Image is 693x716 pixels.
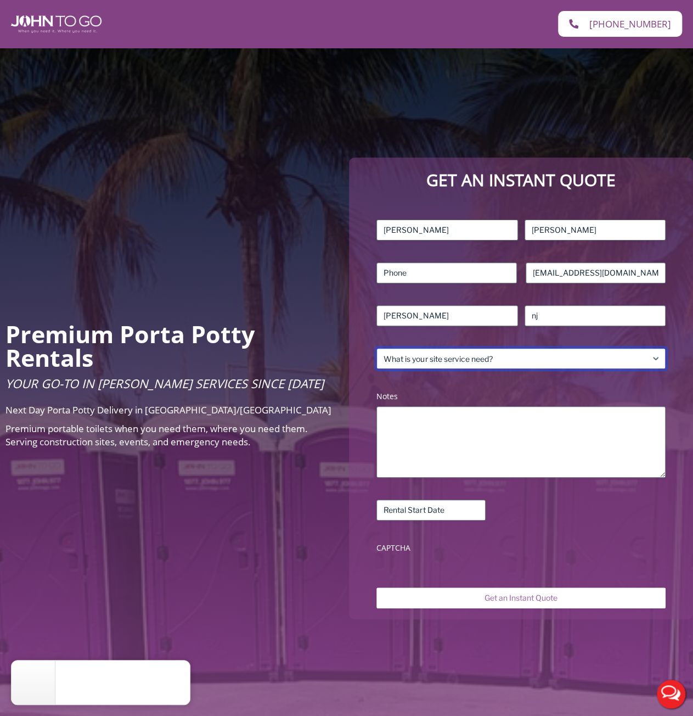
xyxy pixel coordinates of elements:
input: Rental Start Date [376,500,486,521]
input: Phone [376,262,516,283]
p: Get an Instant Quote [360,169,682,192]
span: Your Go-To in [PERSON_NAME] Services Since [DATE] [5,375,324,391]
span: [PHONE_NUMBER] [589,19,671,29]
h2: Premium Porta Potty Rentals [5,322,333,370]
input: State [525,305,666,326]
button: Live Chat [649,672,693,716]
label: CAPTCHA [376,542,666,553]
label: Notes [376,391,666,402]
span: Next Day Porta Potty Delivery in [GEOGRAPHIC_DATA]/[GEOGRAPHIC_DATA] [5,404,331,416]
input: Last Name [525,220,666,240]
img: John To Go [11,15,102,33]
a: [PHONE_NUMBER] [558,11,682,37]
input: Email [526,262,666,283]
input: First Name [376,220,517,240]
input: Get an Instant Quote [376,588,666,608]
input: City [376,305,517,326]
span: Premium portable toilets when you need them, where you need them. Serving construction sites, eve... [5,422,308,448]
